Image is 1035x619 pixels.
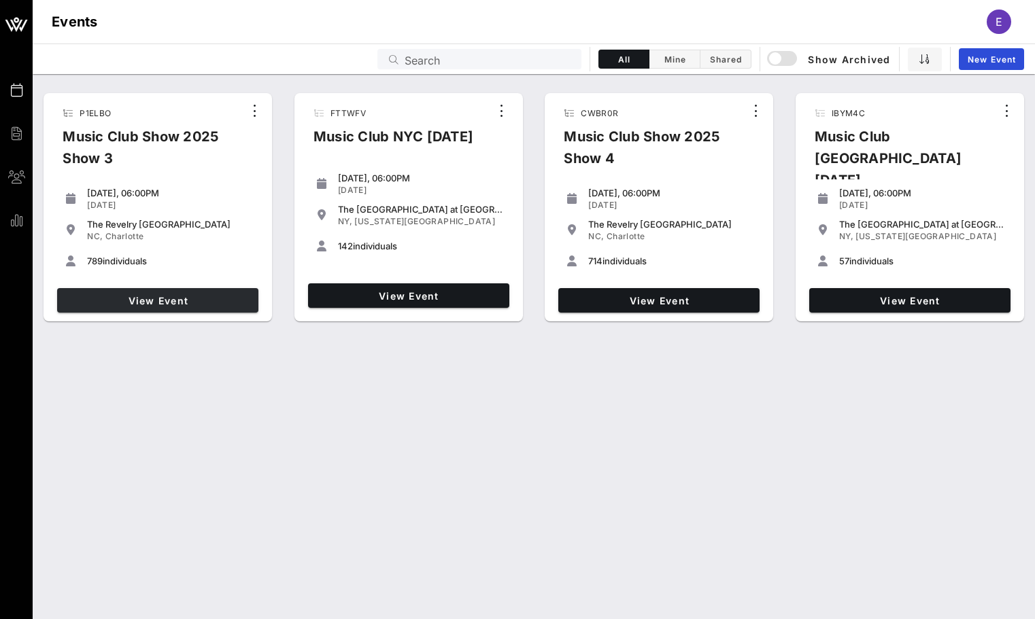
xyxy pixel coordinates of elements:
[564,295,754,306] span: View Event
[87,200,253,211] div: [DATE]
[588,219,754,230] div: The Revelry [GEOGRAPHIC_DATA]
[839,219,1005,230] div: The [GEOGRAPHIC_DATA] at [GEOGRAPHIC_DATA]
[63,295,253,306] span: View Event
[308,283,509,308] a: View Event
[832,108,865,118] span: IBYM4C
[769,51,890,67] span: Show Archived
[588,231,604,241] span: NC,
[87,219,253,230] div: The Revelry [GEOGRAPHIC_DATA]
[607,231,645,241] span: Charlotte
[839,188,1005,198] div: [DATE], 06:00PM
[987,10,1011,34] div: E
[839,255,849,266] span: 57
[815,295,1005,306] span: View Event
[553,126,745,180] div: Music Club Show 2025 Show 4
[330,108,366,118] span: FTTWFV
[839,200,1005,211] div: [DATE]
[996,15,1002,29] span: E
[87,188,253,198] div: [DATE], 06:00PM
[649,50,700,69] button: Mine
[598,50,649,69] button: All
[303,126,484,158] div: Music Club NYC [DATE]
[338,241,353,251] span: 142
[338,241,504,251] div: individuals
[959,48,1024,70] a: New Event
[558,288,760,313] a: View Event
[338,204,504,215] div: The [GEOGRAPHIC_DATA] at [GEOGRAPHIC_DATA]
[57,288,258,313] a: View Event
[87,255,103,266] span: 789
[313,290,504,302] span: View Event
[52,11,98,33] h1: Events
[338,185,504,196] div: [DATE]
[855,231,996,241] span: [US_STATE][GEOGRAPHIC_DATA]
[581,108,618,118] span: CWBR0R
[80,108,111,118] span: P1ELBO
[839,231,853,241] span: NY,
[839,255,1005,266] div: individuals
[658,54,692,65] span: Mine
[354,216,495,226] span: [US_STATE][GEOGRAPHIC_DATA]
[709,54,743,65] span: Shared
[588,188,754,198] div: [DATE], 06:00PM
[588,200,754,211] div: [DATE]
[809,288,1011,313] a: View Event
[338,216,352,226] span: NY,
[52,126,243,180] div: Music Club Show 2025 Show 3
[87,231,103,241] span: NC,
[87,255,253,266] div: individuals
[105,231,144,241] span: Charlotte
[804,126,996,202] div: Music Club [GEOGRAPHIC_DATA] [DATE]
[338,173,504,183] div: [DATE], 06:00PM
[588,255,754,266] div: individuals
[607,54,641,65] span: All
[700,50,751,69] button: Shared
[768,47,891,71] button: Show Archived
[588,255,603,266] span: 714
[967,54,1016,65] span: New Event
